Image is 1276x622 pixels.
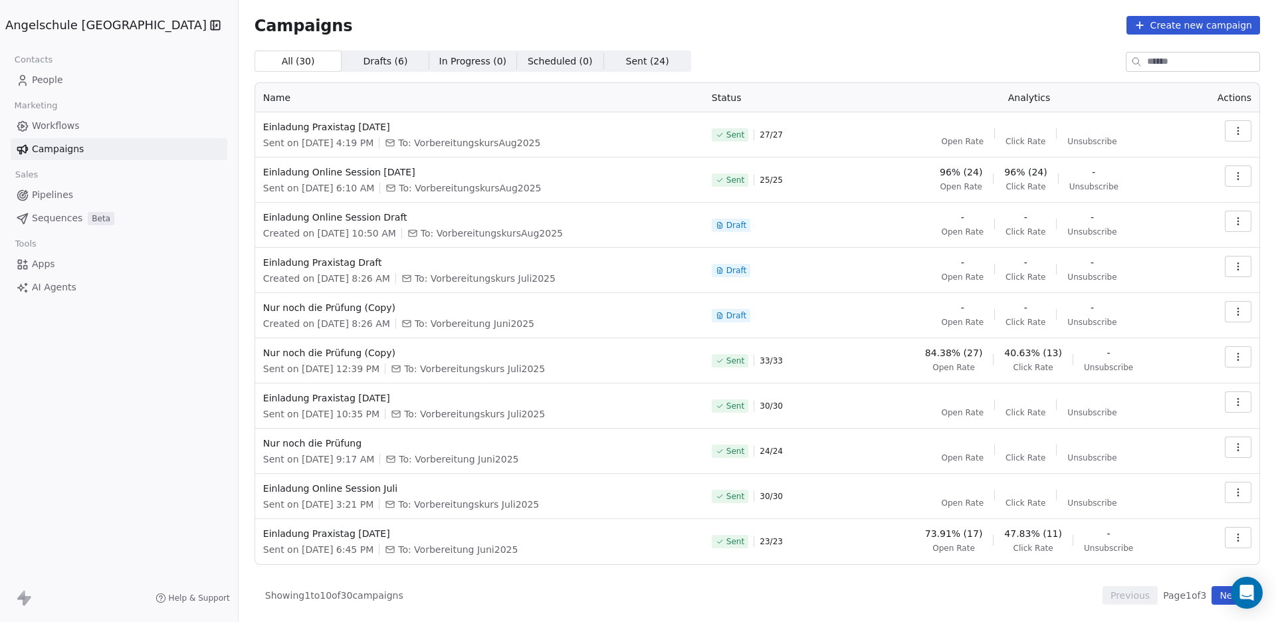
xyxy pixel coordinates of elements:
[932,362,975,373] span: Open Rate
[398,136,540,150] span: To: VorbereitungskursAug2025
[1006,181,1045,192] span: Click Rate
[1006,407,1045,418] span: Click Rate
[1004,346,1062,360] span: 40.63% (13)
[1092,165,1095,179] span: -
[760,130,783,140] span: 27 / 27
[11,138,227,160] a: Campaigns
[941,453,984,463] span: Open Rate
[1069,181,1118,192] span: Unsubscribe
[263,211,696,224] span: Einladung Online Session Draft
[32,280,76,294] span: AI Agents
[263,407,379,421] span: Sent on [DATE] 10:35 PM
[263,317,390,330] span: Created on [DATE] 8:26 AM
[961,301,964,314] span: -
[32,73,63,87] span: People
[404,362,545,375] span: To: Vorbereitungskurs Juli2025
[726,491,744,502] span: Sent
[760,491,783,502] span: 30 / 30
[626,54,669,68] span: Sent ( 24 )
[1103,586,1158,605] button: Previous
[726,220,746,231] span: Draft
[726,310,746,321] span: Draft
[1013,543,1053,554] span: Click Rate
[941,272,984,282] span: Open Rate
[398,543,518,556] span: To: Vorbereitung Juni2025
[925,346,983,360] span: 84.38% (27)
[1067,136,1116,147] span: Unsubscribe
[263,346,696,360] span: Nur noch die Prüfung (Copy)
[9,165,44,185] span: Sales
[1163,589,1206,602] span: Page 1 of 3
[1024,301,1027,314] span: -
[1004,527,1062,540] span: 47.83% (11)
[1067,272,1116,282] span: Unsubscribe
[1006,227,1045,237] span: Click Rate
[1006,272,1045,282] span: Click Rate
[169,593,230,603] span: Help & Support
[156,593,230,603] a: Help & Support
[5,17,207,34] span: Angelschule [GEOGRAPHIC_DATA]
[941,227,984,237] span: Open Rate
[1067,317,1116,328] span: Unsubscribe
[404,407,545,421] span: To: Vorbereitungskurs Juli2025
[1006,453,1045,463] span: Click Rate
[11,207,227,229] a: SequencesBeta
[263,272,390,285] span: Created on [DATE] 8:26 AM
[398,498,539,511] span: To: Vorbereitungskurs Juli2025
[415,272,556,285] span: To: Vorbereitungskurs Juli2025
[760,446,783,457] span: 24 / 24
[263,437,696,450] span: Nur noch die Prüfung
[263,227,396,240] span: Created on [DATE] 10:50 AM
[32,188,73,202] span: Pipelines
[1126,16,1260,35] button: Create new campaign
[1006,498,1045,508] span: Click Rate
[1067,407,1116,418] span: Unsubscribe
[255,83,704,112] th: Name
[1231,577,1263,609] div: Open Intercom Messenger
[11,69,227,91] a: People
[760,536,783,547] span: 23 / 23
[9,96,63,116] span: Marketing
[726,356,744,366] span: Sent
[961,256,964,269] span: -
[88,212,114,225] span: Beta
[11,276,227,298] a: AI Agents
[32,211,82,225] span: Sequences
[263,527,696,540] span: Einladung Praxistag [DATE]
[11,253,227,275] a: Apps
[1212,586,1249,605] button: Next
[961,211,964,224] span: -
[363,54,407,68] span: Drafts ( 6 )
[263,165,696,179] span: Einladung Online Session [DATE]
[1107,527,1111,540] span: -
[1024,211,1027,224] span: -
[263,301,696,314] span: Nur noch die Prüfung (Copy)
[1004,165,1047,179] span: 96% (24)
[726,175,744,185] span: Sent
[399,181,541,195] span: To: VorbereitungskursAug2025
[9,50,58,70] span: Contacts
[726,401,744,411] span: Sent
[263,120,696,134] span: Einladung Praxistag [DATE]
[1067,227,1116,237] span: Unsubscribe
[263,543,373,556] span: Sent on [DATE] 6:45 PM
[760,401,783,411] span: 30 / 30
[1107,346,1111,360] span: -
[439,54,507,68] span: In Progress ( 0 )
[940,165,982,179] span: 96% (24)
[1024,256,1027,269] span: -
[760,356,783,366] span: 33 / 33
[1091,211,1094,224] span: -
[32,142,84,156] span: Campaigns
[16,14,189,37] button: Angelschule [GEOGRAPHIC_DATA]
[726,265,746,276] span: Draft
[32,257,55,271] span: Apps
[726,446,744,457] span: Sent
[11,184,227,206] a: Pipelines
[255,16,353,35] span: Campaigns
[925,527,983,540] span: 73.91% (17)
[263,181,375,195] span: Sent on [DATE] 6:10 AM
[263,482,696,495] span: Einladung Online Session Juli
[263,453,375,466] span: Sent on [DATE] 9:17 AM
[11,115,227,137] a: Workflows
